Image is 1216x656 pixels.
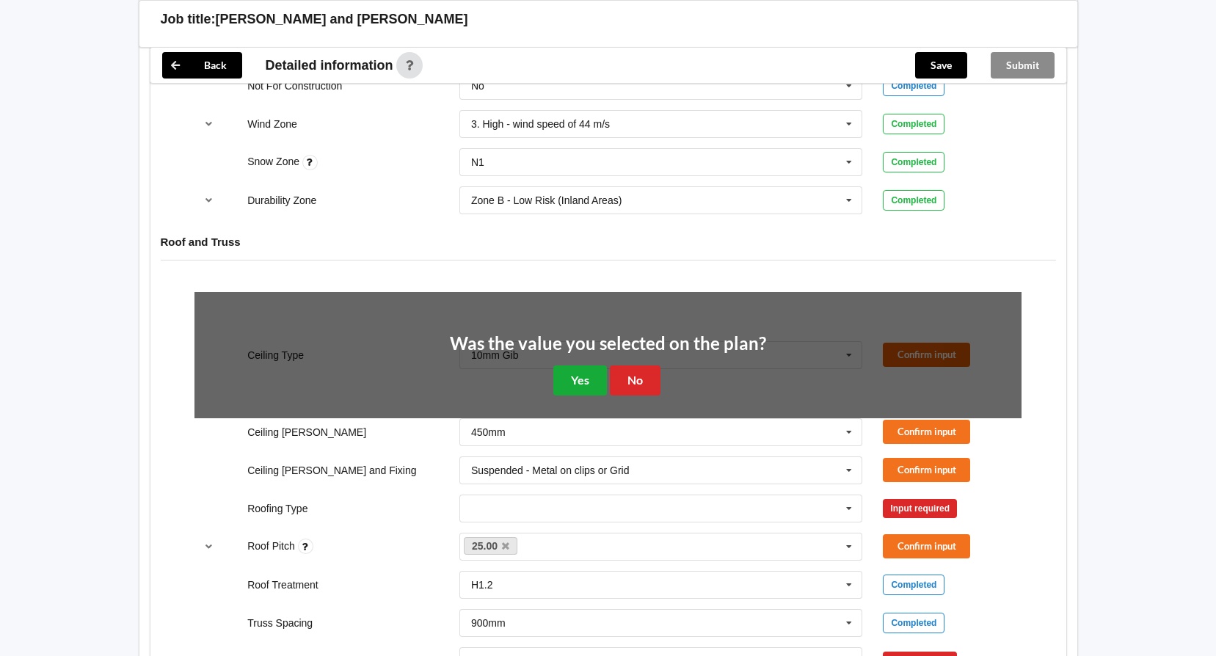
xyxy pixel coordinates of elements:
[247,540,297,552] label: Roof Pitch
[471,465,630,475] div: Suspended - Metal on clips or Grid
[883,458,970,482] button: Confirm input
[915,52,967,79] button: Save
[247,194,316,206] label: Durability Zone
[194,533,223,560] button: reference-toggle
[471,81,484,91] div: No
[883,420,970,444] button: Confirm input
[553,365,607,396] button: Yes
[471,427,506,437] div: 450mm
[247,579,318,591] label: Roof Treatment
[883,152,944,172] div: Completed
[883,499,957,518] div: Input required
[216,11,468,28] h3: [PERSON_NAME] and [PERSON_NAME]
[194,111,223,137] button: reference-toggle
[247,118,297,130] label: Wind Zone
[247,503,307,514] label: Roofing Type
[883,76,944,96] div: Completed
[883,190,944,211] div: Completed
[162,52,242,79] button: Back
[247,80,342,92] label: Not For Construction
[471,580,493,590] div: H1.2
[883,114,944,134] div: Completed
[247,617,313,629] label: Truss Spacing
[471,618,506,628] div: 900mm
[883,575,944,595] div: Completed
[161,235,1056,249] h4: Roof and Truss
[161,11,216,28] h3: Job title:
[610,365,660,396] button: No
[464,537,518,555] a: 25.00
[450,332,766,355] h2: Was the value you selected on the plan?
[247,426,366,438] label: Ceiling [PERSON_NAME]
[194,187,223,214] button: reference-toggle
[471,157,484,167] div: N1
[266,59,393,72] span: Detailed information
[883,534,970,558] button: Confirm input
[471,119,610,129] div: 3. High - wind speed of 44 m/s
[247,156,302,167] label: Snow Zone
[471,195,622,205] div: Zone B - Low Risk (Inland Areas)
[247,464,416,476] label: Ceiling [PERSON_NAME] and Fixing
[883,613,944,633] div: Completed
